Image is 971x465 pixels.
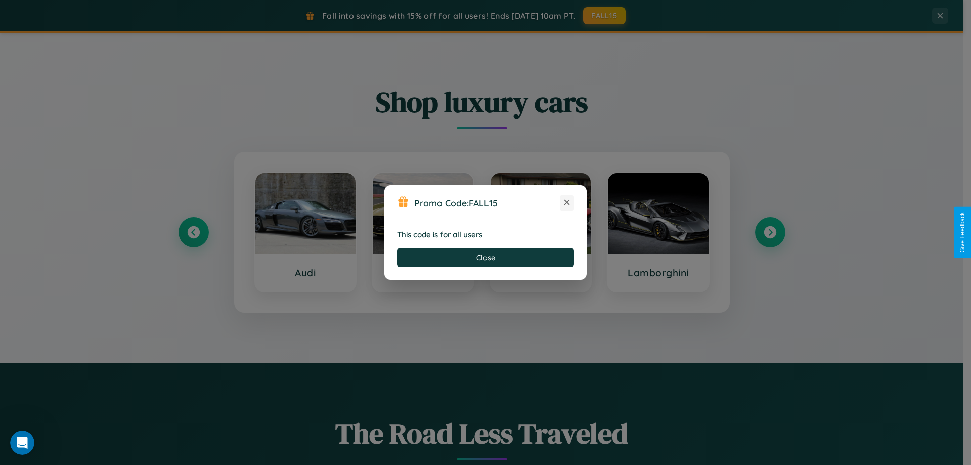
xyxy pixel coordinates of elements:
button: Close [397,248,574,267]
strong: This code is for all users [397,230,482,239]
div: Give Feedback [959,212,966,253]
h3: Promo Code: [414,197,560,208]
iframe: Intercom live chat [10,431,34,455]
b: FALL15 [469,197,498,208]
